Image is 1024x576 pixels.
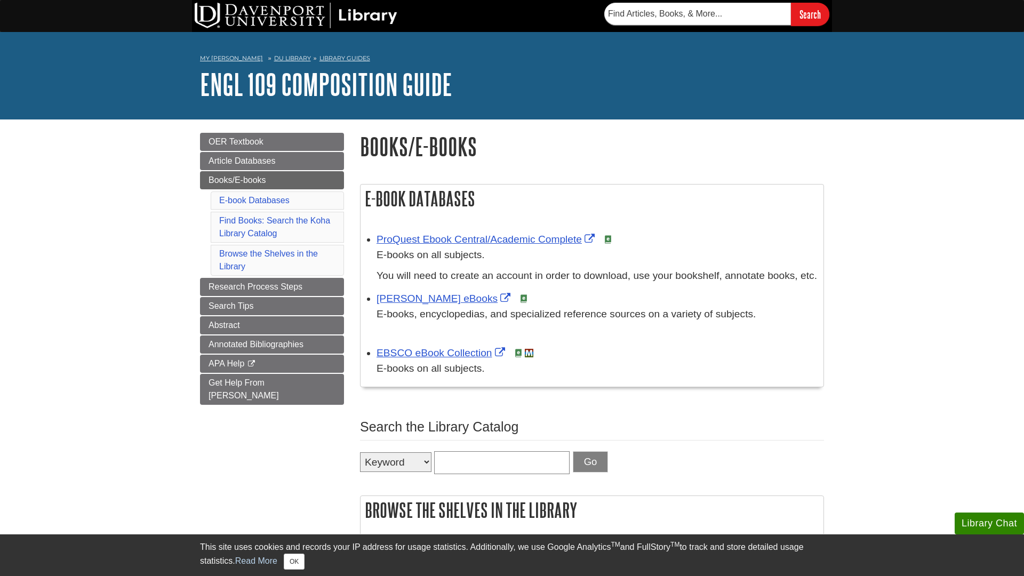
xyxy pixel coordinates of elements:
a: OER Textbook [200,133,344,151]
img: e-Book [514,349,523,357]
a: Library Guides [319,54,370,62]
p: E-books on all subjects. [377,247,818,263]
span: Article Databases [209,156,275,165]
h3: Search the Library Catalog [360,419,824,435]
p: E-books on all subjects. [377,361,818,377]
a: Link opens in new window [377,347,508,358]
a: Books/E-books [200,171,344,189]
a: APA Help [200,355,344,373]
a: Link opens in new window [377,234,597,245]
a: DU Library [274,54,311,62]
input: Find Articles, Books, & More... [604,3,791,25]
sup: TM [611,541,620,548]
a: Read More [235,556,277,565]
button: Close [284,554,305,570]
img: e-Book [519,294,528,303]
img: e-Book [604,235,612,244]
a: Research Process Steps [200,278,344,296]
span: APA Help [209,359,244,368]
a: Browse the Shelves in the Library [219,249,318,271]
img: DU Library [195,3,397,28]
nav: breadcrumb [200,51,824,68]
button: Library Chat [955,513,1024,534]
button: Go [573,451,609,473]
p: E-books, encyclopedias, and specialized reference sources on a variety of subjects. [377,307,818,338]
img: MeL (Michigan electronic Library) [525,349,533,357]
a: Get Help From [PERSON_NAME] [200,374,344,405]
span: Research Process Steps [209,282,302,291]
h2: E-book Databases [361,185,823,213]
span: Abstract [209,321,240,330]
span: Get Help From [PERSON_NAME] [209,378,279,400]
span: OER Textbook [209,137,263,146]
i: This link opens in a new window [247,361,256,367]
span: Annotated Bibliographies [209,340,303,349]
form: Searches DU Library's articles, books, and more [604,3,829,26]
sup: TM [670,541,679,548]
div: This site uses cookies and records your IP address for usage statistics. Additionally, we use Goo... [200,541,824,570]
input: Type search term [434,451,570,474]
a: Search Tips [200,297,344,315]
p: You will need to create an account in order to download, use your bookshelf, annotate books, etc. [377,268,818,284]
span: Books/E-books [209,175,266,185]
a: Article Databases [200,152,344,170]
div: Guide Page Menu [200,133,344,405]
h2: Browse the Shelves in the Library [361,496,823,524]
a: Find Books: Search the Koha Library Catalog [219,216,330,238]
a: E-book Databases [219,196,290,205]
a: My [PERSON_NAME] [200,54,263,63]
a: Abstract [200,316,344,334]
a: Link opens in new window [377,293,513,304]
a: ENGL 109 Composition Guide [200,68,452,101]
input: Search [791,3,829,26]
span: Search Tips [209,301,253,310]
h1: Books/E-books [360,133,824,160]
a: Annotated Bibliographies [200,335,344,354]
